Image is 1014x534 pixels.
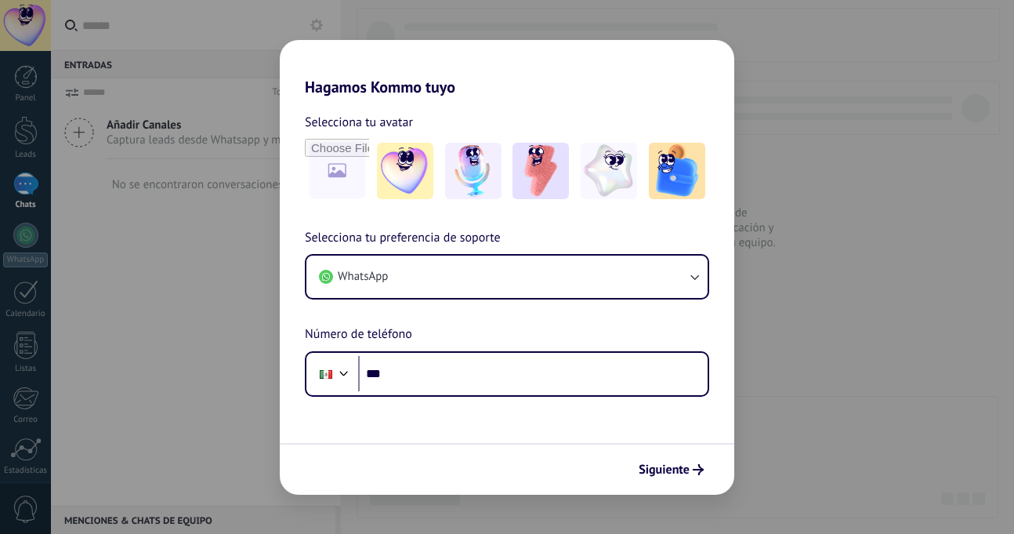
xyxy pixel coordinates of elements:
[305,325,412,345] span: Número de teléfono
[512,143,569,199] img: -3.jpeg
[445,143,502,199] img: -2.jpeg
[338,269,388,285] span: WhatsApp
[581,143,637,199] img: -4.jpeg
[305,228,501,249] span: Selecciona tu preferencia de soporte
[649,143,705,199] img: -5.jpeg
[280,40,734,96] h2: Hagamos Kommo tuyo
[632,456,711,483] button: Siguiente
[305,112,413,133] span: Selecciona tu avatar
[377,143,433,199] img: -1.jpeg
[306,256,708,298] button: WhatsApp
[311,358,341,391] div: Mexico: + 52
[639,464,690,475] span: Siguiente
